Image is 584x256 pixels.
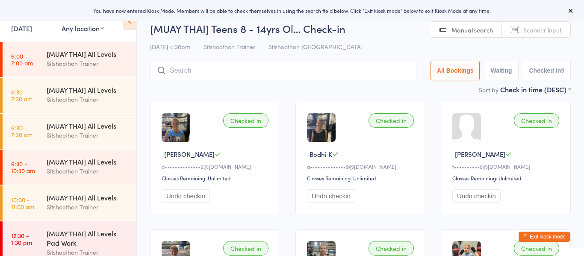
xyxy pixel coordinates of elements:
[47,59,129,68] div: Sitshoothon Trainer
[223,113,268,128] div: Checked in
[11,124,32,138] time: 6:30 - 7:30 am
[11,196,34,210] time: 10:00 - 11:00 am
[310,150,332,159] span: Bodhi K
[47,166,129,176] div: Sitshoothon Trainer
[479,85,498,94] label: Sort by
[3,185,136,221] a: 10:00 -11:00 am[MUAY THAI] All LevelsSitshoothon Trainer
[519,232,570,242] button: Exit kiosk mode
[47,94,129,104] div: Sitshoothon Trainer
[11,160,35,174] time: 9:30 - 10:30 am
[62,24,104,33] div: Any location
[484,61,518,80] button: Waiting
[307,163,416,170] div: a••••••••••••••9@[DOMAIN_NAME]
[3,42,136,77] a: 6:00 -7:00 am[MUAY THAI] All LevelsSitshoothon Trainer
[47,193,129,202] div: [MUAY THAI] All Levels
[47,202,129,212] div: Sitshoothon Trainer
[452,189,501,203] button: Undo checkin
[268,42,363,51] span: Sitshoothon [GEOGRAPHIC_DATA]
[431,61,480,80] button: All Bookings
[307,113,336,142] img: image1745824194.png
[452,174,562,182] div: Classes Remaining: Unlimited
[455,150,505,159] span: [PERSON_NAME]
[11,24,32,33] a: [DATE]
[523,26,562,34] span: Scanner input
[307,189,355,203] button: Undo checkin
[561,67,564,74] div: 9
[514,113,559,128] div: Checked in
[47,49,129,59] div: [MUAY THAI] All Levels
[369,113,414,128] div: Checked in
[307,174,416,182] div: Classes Remaining: Unlimited
[500,85,571,94] div: Check in time (DESC)
[162,174,271,182] div: Classes Remaining: Unlimited
[47,121,129,130] div: [MUAY THAI] All Levels
[150,42,190,51] span: [DATE] 4:30pm
[162,113,190,142] img: image1745824232.png
[3,114,136,149] a: 6:30 -7:30 am[MUAY THAI] All LevelsSitshoothon Trainer
[451,26,493,34] span: Manual search
[514,241,559,256] div: Checked in
[523,61,571,80] button: Checked in9
[11,53,33,66] time: 6:00 - 7:00 am
[47,229,129,247] div: [MUAY THAI] All Levels Pad Work
[11,232,32,246] time: 12:30 - 1:30 pm
[47,157,129,166] div: [MUAY THAI] All Levels
[47,130,129,140] div: Sitshoothon Trainer
[3,150,136,185] a: 9:30 -10:30 am[MUAY THAI] All LevelsSitshoothon Trainer
[150,61,416,80] input: Search
[3,78,136,113] a: 6:30 -7:30 am[MUAY THAI] All LevelsSitshoothon Trainer
[223,241,268,256] div: Checked in
[11,88,32,102] time: 6:30 - 7:30 am
[162,163,271,170] div: a••••••••••••••9@[DOMAIN_NAME]
[452,163,562,170] div: t••••••••••0@[DOMAIN_NAME]
[162,189,210,203] button: Undo checkin
[150,21,571,35] h2: [MUAY THAI] Teens 8 - 14yrs Ol… Check-in
[164,150,215,159] span: [PERSON_NAME]
[14,7,570,14] div: You have now entered Kiosk Mode. Members will be able to check themselves in using the search fie...
[204,42,255,51] span: Sitshoothon Trainer
[47,85,129,94] div: [MUAY THAI] All Levels
[369,241,414,256] div: Checked in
